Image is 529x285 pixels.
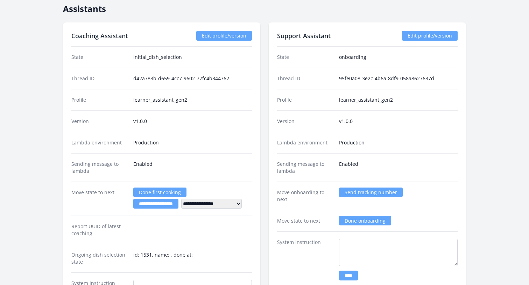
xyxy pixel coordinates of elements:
[277,54,333,61] dt: State
[71,54,128,61] dt: State
[71,189,128,209] dt: Move state to next
[133,251,252,265] dd: id: 1531, name: , done at:
[277,31,331,41] h2: Support Assistant
[339,75,458,82] dd: 95fe0a08-3e2c-4b6a-8df9-058a8627637d
[71,161,128,175] dt: Sending message to lambda
[71,96,128,103] dt: Profile
[133,139,252,146] dd: Production
[196,31,252,41] a: Edit profile/version
[277,161,333,175] dt: Sending message to lambda
[277,217,333,224] dt: Move state to next
[402,31,458,41] a: Edit profile/version
[277,189,333,203] dt: Move onboarding to next
[339,139,458,146] dd: Production
[71,31,128,41] h2: Coaching Assistant
[133,96,252,103] dd: learner_assistant_gen2
[339,54,458,61] dd: onboarding
[339,118,458,125] dd: v1.0.0
[277,118,333,125] dt: Version
[339,216,391,225] a: Done onboarding
[71,251,128,265] dt: Ongoing dish selection state
[71,75,128,82] dt: Thread ID
[133,161,252,175] dd: Enabled
[133,118,252,125] dd: v1.0.0
[277,239,333,280] dt: System instruction
[339,96,458,103] dd: learner_assistant_gen2
[133,75,252,82] dd: d42a783b-d659-4cc7-9602-77fc4b344762
[339,188,403,197] a: Send tracking number
[71,139,128,146] dt: Lambda environment
[71,118,128,125] dt: Version
[277,75,333,82] dt: Thread ID
[71,223,128,237] dt: Report UUID of latest coaching
[133,54,252,61] dd: initial_dish_selection
[277,139,333,146] dt: Lambda environment
[277,96,333,103] dt: Profile
[339,161,458,175] dd: Enabled
[133,188,186,197] a: Done first cooking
